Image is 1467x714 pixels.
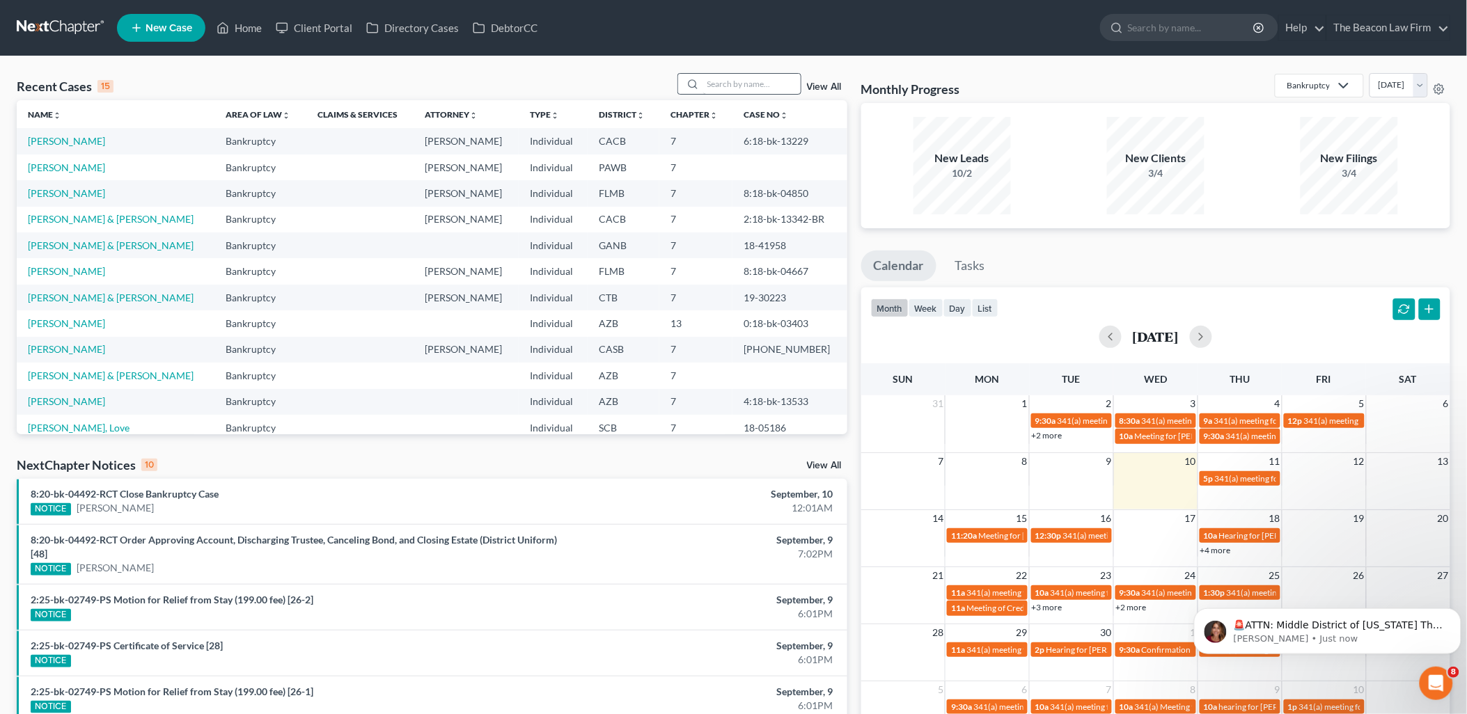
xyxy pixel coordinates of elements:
[1099,624,1113,641] span: 30
[31,685,313,697] a: 2:25-bk-02749-PS Motion for Relief from Stay (199.00 fee) [26-1]
[1268,567,1282,584] span: 25
[1327,15,1450,40] a: The Beacon Law Firm
[306,100,414,128] th: Claims & Services
[659,310,732,336] td: 13
[588,207,659,232] td: CACB
[1204,473,1214,484] span: 5p
[519,389,588,415] td: Individual
[519,415,588,441] td: Individual
[659,232,732,258] td: 7
[931,510,945,527] span: 14
[1105,453,1113,470] span: 9
[1015,567,1029,584] span: 22
[31,609,71,621] div: NOTICE
[1204,415,1213,426] span: 9a
[1015,510,1029,527] span: 15
[1420,667,1453,700] iframe: Intercom live chat
[732,415,847,441] td: 18-05186
[210,15,269,40] a: Home
[466,15,544,40] a: DebtorCC
[1436,567,1450,584] span: 27
[28,317,105,329] a: [PERSON_NAME]
[519,363,588,388] td: Individual
[1035,644,1045,655] span: 2p
[214,285,306,310] td: Bankruptcy
[425,109,478,120] a: Attorneyunfold_more
[659,337,732,363] td: 7
[659,154,732,180] td: 7
[1288,701,1298,712] span: 1p
[936,453,945,470] span: 7
[269,15,359,40] a: Client Portal
[1120,431,1133,441] span: 10a
[282,111,290,120] i: unfold_more
[575,653,833,667] div: 6:01PM
[1352,453,1366,470] span: 12
[1135,701,1270,712] span: 341(a) Meeting for [PERSON_NAME]
[1063,530,1198,541] span: 341(a) meeting for [PERSON_NAME]
[732,389,847,415] td: 4:18-bk-13533
[936,681,945,698] span: 5
[575,487,833,501] div: September, 10
[588,232,659,258] td: GANB
[28,395,105,407] a: [PERSON_NAME]
[214,337,306,363] td: Bankruptcy
[588,363,659,388] td: AZB
[893,373,913,385] span: Sun
[1189,395,1198,412] span: 3
[1142,415,1276,426] span: 341(a) meeting for [PERSON_NAME]
[1120,701,1133,712] span: 10a
[1120,587,1140,598] span: 9:30a
[28,239,194,251] a: [PERSON_NAME] & [PERSON_NAME]
[588,154,659,180] td: PAWB
[1436,510,1450,527] span: 20
[414,285,519,310] td: [PERSON_NAME]
[732,180,847,206] td: 8:18-bk-04850
[1219,530,1328,541] span: Hearing for [PERSON_NAME]
[861,81,960,97] h3: Monthly Progress
[1035,701,1049,712] span: 10a
[1051,701,1259,712] span: 341(a) meeting for [PERSON_NAME] & [PERSON_NAME]
[1184,510,1198,527] span: 17
[1189,681,1198,698] span: 8
[1021,681,1029,698] span: 6
[31,640,223,651] a: 2:25-bk-02749-PS Certificate of Service [28]
[1448,667,1459,678] span: 8
[1105,395,1113,412] span: 2
[1058,415,1266,426] span: 341(a) meeting for [PERSON_NAME] & [PERSON_NAME]
[1215,473,1349,484] span: 341(a) meeting for [PERSON_NAME]
[871,299,909,317] button: month
[1135,431,1244,441] span: Meeting for [PERSON_NAME]
[659,285,732,310] td: 7
[226,109,290,120] a: Area of Lawunfold_more
[414,337,519,363] td: [PERSON_NAME]
[973,701,1182,712] span: 341(a) meeting for [PERSON_NAME] & [PERSON_NAME]
[28,370,194,381] a: [PERSON_NAME] & [PERSON_NAME]
[28,265,105,277] a: [PERSON_NAME]
[732,337,847,363] td: [PHONE_NUMBER]
[670,109,718,120] a: Chapterunfold_more
[1128,15,1255,40] input: Search by name...
[214,154,306,180] td: Bankruptcy
[1188,579,1467,676] iframe: Intercom notifications message
[931,567,945,584] span: 21
[530,109,559,120] a: Typeunfold_more
[659,207,732,232] td: 7
[732,128,847,154] td: 6:18-bk-13229
[1035,587,1049,598] span: 10a
[1273,395,1282,412] span: 4
[1015,624,1029,641] span: 29
[709,111,718,120] i: unfold_more
[575,593,833,607] div: September, 9
[31,701,71,713] div: NOTICE
[1219,701,1326,712] span: hearing for [PERSON_NAME]
[1317,373,1331,385] span: Fri
[28,343,105,355] a: [PERSON_NAME]
[17,78,113,95] div: Recent Cases
[519,232,588,258] td: Individual
[636,111,645,120] i: unfold_more
[31,488,219,500] a: 8:20-bk-04492-RCT Close Bankruptcy Case
[414,180,519,206] td: [PERSON_NAME]
[1107,150,1205,166] div: New Clients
